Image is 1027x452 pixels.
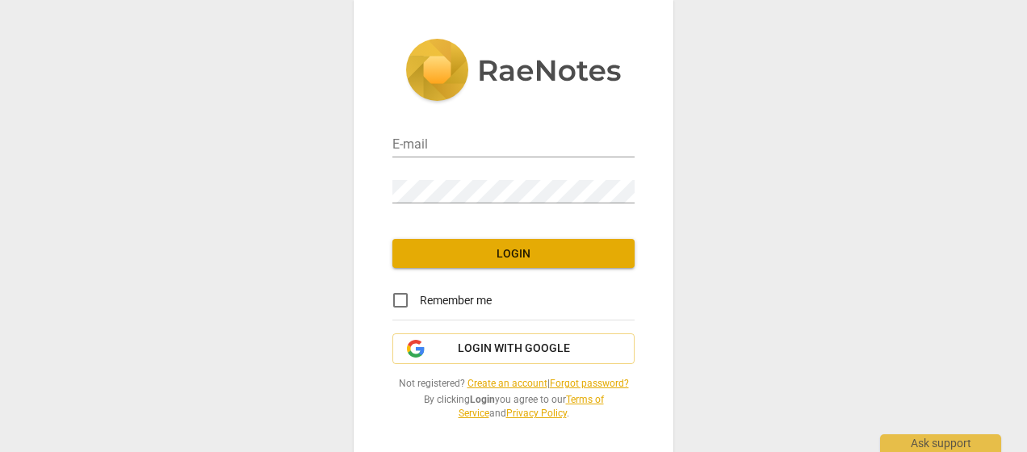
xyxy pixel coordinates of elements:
[420,292,492,309] span: Remember me
[467,378,547,389] a: Create an account
[459,394,604,419] a: Terms of Service
[880,434,1001,452] div: Ask support
[405,39,622,105] img: 5ac2273c67554f335776073100b6d88f.svg
[550,378,629,389] a: Forgot password?
[470,394,495,405] b: Login
[506,408,567,419] a: Privacy Policy
[392,333,635,364] button: Login with Google
[392,393,635,420] span: By clicking you agree to our and .
[392,377,635,391] span: Not registered? |
[392,239,635,268] button: Login
[458,341,570,357] span: Login with Google
[405,246,622,262] span: Login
